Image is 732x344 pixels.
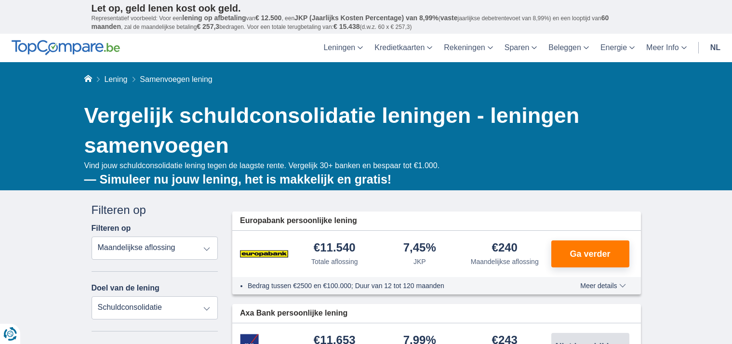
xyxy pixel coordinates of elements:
[705,34,726,62] a: nl
[197,23,219,30] span: € 257,3
[311,257,358,266] div: Totale aflossing
[92,284,160,292] label: Doel van de lening
[438,34,498,62] a: Rekeningen
[333,23,360,30] span: € 15.438
[403,242,436,255] div: 7,45%
[104,75,127,83] a: Lening
[440,14,458,22] span: vaste
[318,34,369,62] a: Leningen
[92,14,609,30] span: 60 maanden
[640,34,692,62] a: Meer Info
[369,34,438,62] a: Kredietkaarten
[294,14,439,22] span: JKP (Jaarlijks Kosten Percentage) van 8,99%
[543,34,595,62] a: Beleggen
[595,34,640,62] a: Energie
[182,14,246,22] span: lening op afbetaling
[492,242,518,255] div: €240
[92,202,218,218] div: Filteren op
[551,240,629,267] button: Ga verder
[84,172,392,186] b: — Simuleer nu jouw lening, het is makkelijk en gratis!
[471,257,539,266] div: Maandelijkse aflossing
[140,75,212,83] span: Samenvoegen lening
[84,101,641,160] h1: Vergelijk schuldconsolidatie leningen - leningen samenvoegen
[240,308,347,319] span: Axa Bank persoonlijke lening
[92,2,641,14] p: Let op, geld lenen kost ook geld.
[84,160,641,188] div: Vind jouw schuldconsolidatie lening tegen de laagste rente. Vergelijk 30+ banken en bespaar tot €...
[92,14,641,31] p: Representatief voorbeeld: Voor een van , een ( jaarlijkse debetrentevoet van 8,99%) en een loopti...
[413,257,426,266] div: JKP
[240,242,288,266] img: product.pl.alt Europabank
[570,250,610,258] span: Ga verder
[12,40,120,55] img: TopCompare
[248,281,545,291] li: Bedrag tussen €2500 en €100.000; Duur van 12 tot 120 maanden
[92,224,131,233] label: Filteren op
[84,75,92,83] a: Home
[573,282,633,290] button: Meer details
[240,215,357,226] span: Europabank persoonlijke lening
[314,242,356,255] div: €11.540
[255,14,282,22] span: € 12.500
[580,282,626,289] span: Meer details
[499,34,543,62] a: Sparen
